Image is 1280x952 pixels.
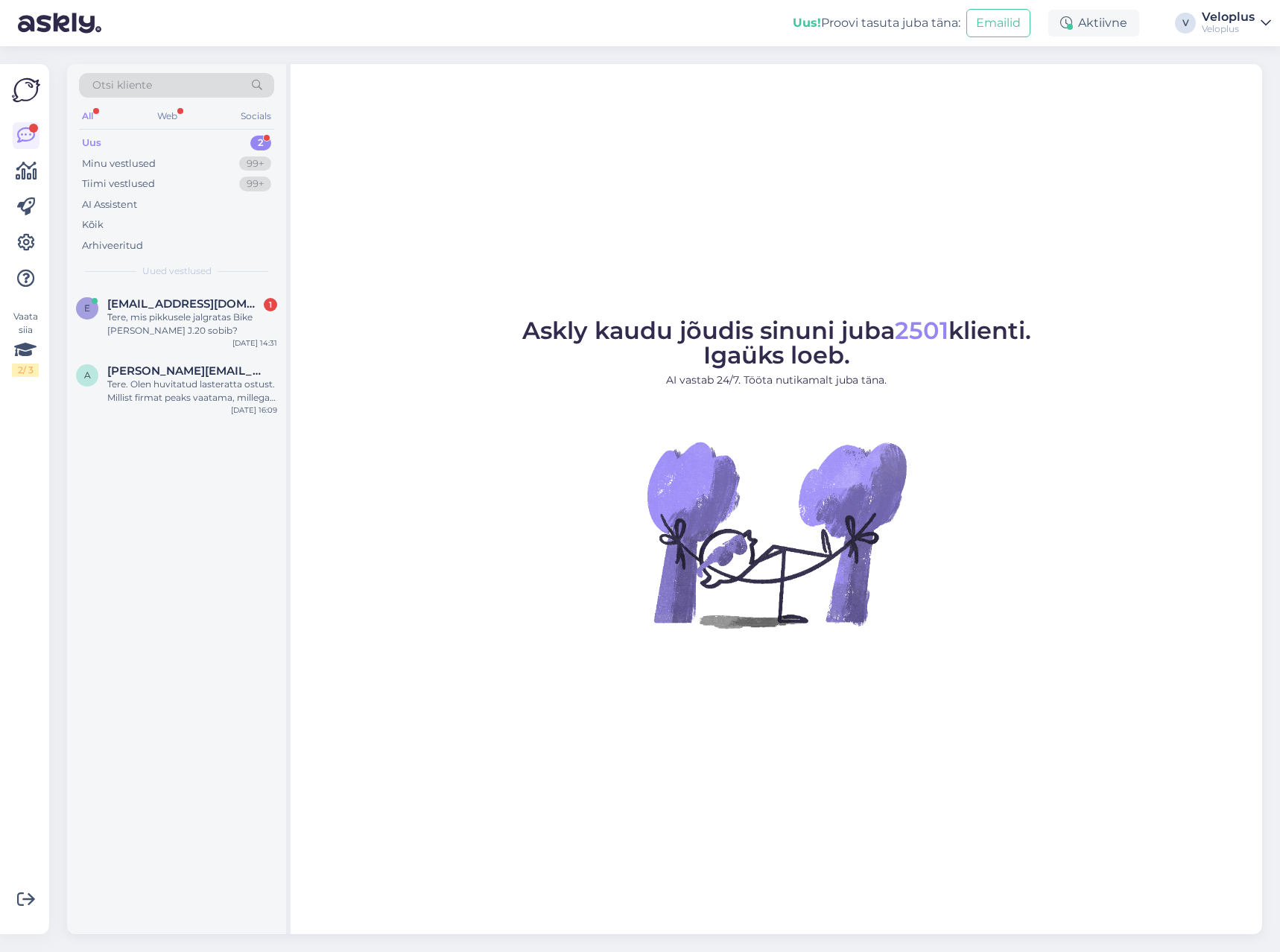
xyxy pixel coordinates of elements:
b: Uus! [793,16,821,30]
div: 99+ [239,156,271,171]
div: Tere. Olen huvitatud lasteratta ostust. Millist firmat peaks vaatama, millega võistlustel suurem ... [107,378,277,404]
div: AI Assistent [82,197,137,212]
div: Veloplus [1202,11,1255,23]
div: Veloplus [1202,23,1255,35]
div: Tere, mis pikkusele jalgratas Bike [PERSON_NAME] J.20 sobib? [107,311,277,337]
span: Otsi kliente [92,77,152,93]
span: anna@gmail.com [107,364,262,378]
div: [DATE] 16:09 [231,404,277,416]
div: Socials [238,107,274,126]
div: Proovi tasuta juba täna: [793,14,960,32]
div: [DATE] 14:31 [232,337,277,349]
div: 1 [264,298,277,311]
span: eliiskoit1996@gmail.com [107,297,262,311]
div: Web [154,107,180,126]
span: e [84,302,90,314]
a: VeloplusVeloplus [1202,11,1271,35]
p: AI vastab 24/7. Tööta nutikamalt juba täna. [522,372,1031,388]
span: a [84,369,91,381]
button: Emailid [966,9,1030,37]
div: V [1175,13,1196,34]
div: Vaata siia [12,310,39,377]
div: 99+ [239,177,271,191]
div: 2 [250,136,271,150]
div: Tiimi vestlused [82,177,155,191]
span: Askly kaudu jõudis sinuni juba klienti. Igaüks loeb. [522,316,1031,369]
div: Aktiivne [1048,10,1139,37]
div: All [79,107,96,126]
div: Arhiveeritud [82,238,143,253]
div: 2 / 3 [12,364,39,377]
img: No Chat active [642,400,910,668]
span: 2501 [895,316,948,345]
div: Minu vestlused [82,156,156,171]
span: Uued vestlused [142,264,212,278]
div: Uus [82,136,101,150]
div: Kõik [82,218,104,232]
img: Askly Logo [12,76,40,104]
